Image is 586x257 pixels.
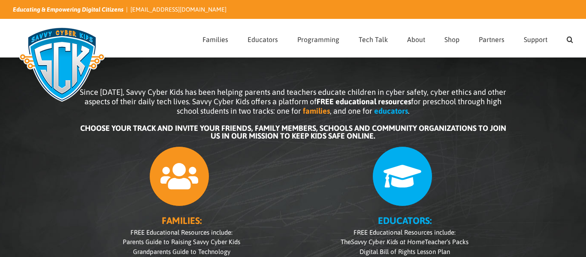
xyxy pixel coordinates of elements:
b: FREE educational resources [317,97,411,106]
img: Savvy Cyber Kids Logo [13,21,111,107]
span: Educators [248,36,278,43]
a: Tech Talk [359,19,388,57]
span: Support [524,36,547,43]
a: [EMAIL_ADDRESS][DOMAIN_NAME] [130,6,227,13]
span: . [408,106,410,115]
a: Families [202,19,228,57]
span: Digital Bill of Rights Lesson Plan [359,248,450,255]
span: Families [202,36,228,43]
nav: Main Menu [202,19,573,57]
span: About [407,36,425,43]
b: CHOOSE YOUR TRACK AND INVITE YOUR FRIENDS, FAMILY MEMBERS, SCHOOLS AND COMMUNITY ORGANIZATIONS TO... [80,124,506,140]
i: Educating & Empowering Digital Citizens [13,6,124,13]
a: Shop [444,19,459,57]
span: Shop [444,36,459,43]
a: Educators [248,19,278,57]
span: The Teacher’s Packs [341,238,468,245]
a: Search [567,19,573,57]
a: Support [524,19,547,57]
span: FREE Educational Resources include: [130,229,233,236]
span: Partners [479,36,504,43]
span: Tech Talk [359,36,388,43]
span: , and one for [330,106,372,115]
b: EDUCATORS: [378,215,432,226]
a: Partners [479,19,504,57]
a: Programming [297,19,339,57]
b: educators [374,106,408,115]
a: About [407,19,425,57]
i: Savvy Cyber Kids at Home [351,238,425,245]
span: FREE Educational Resources include: [353,229,456,236]
span: Grandparents Guide to Technology [133,248,230,255]
span: Programming [297,36,339,43]
b: FAMILIES: [162,215,202,226]
span: Parents Guide to Raising Savvy Cyber Kids [123,238,240,245]
span: Since [DATE], Savvy Cyber Kids has been helping parents and teachers educate children in cyber sa... [80,88,506,115]
b: families [303,106,330,115]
